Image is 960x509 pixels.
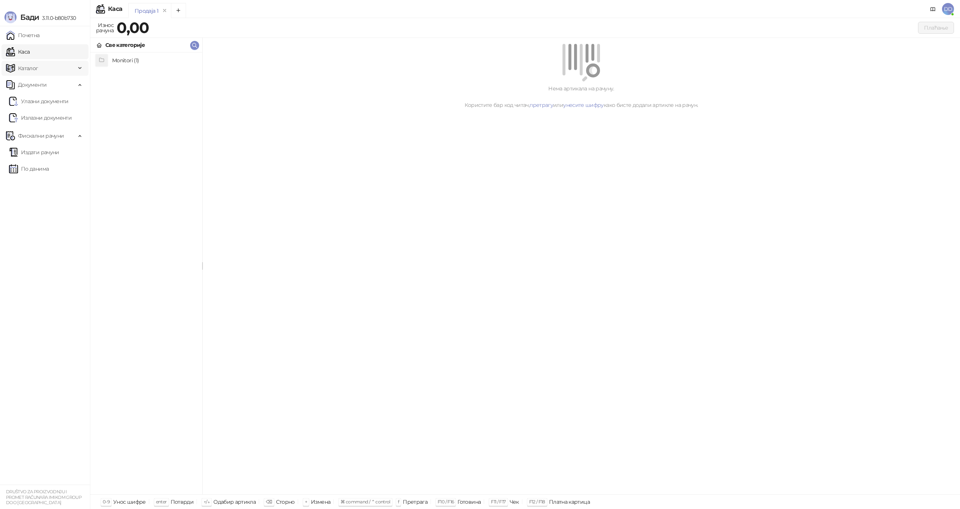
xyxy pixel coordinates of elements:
[276,497,295,507] div: Сторно
[204,499,210,504] span: ↑/↓
[311,497,330,507] div: Измена
[266,499,272,504] span: ⌫
[4,11,16,23] img: Logo
[39,15,76,21] span: 3.11.0-b80b730
[563,102,604,108] a: унесите шифру
[160,8,169,14] button: remove
[438,499,454,504] span: F10 / F16
[156,499,167,504] span: enter
[305,499,307,504] span: +
[18,128,64,143] span: Фискални рачуни
[529,102,553,108] a: претрагу
[9,161,49,176] a: По данима
[927,3,939,15] a: Документација
[20,13,39,22] span: Бади
[103,499,109,504] span: 0-9
[6,489,81,505] small: DRUŠTVO ZA PROIZVODNJU I PROMET RAČUNARA IMIKOM GROUP DOO [GEOGRAPHIC_DATA]
[171,497,194,507] div: Потврди
[90,53,202,494] div: grid
[529,499,545,504] span: F12 / F18
[213,497,256,507] div: Одабир артикла
[340,499,390,504] span: ⌘ command / ⌃ control
[942,3,954,15] span: DD
[9,110,72,125] a: Излазни документи
[113,497,146,507] div: Унос шифре
[9,145,59,160] a: Издати рачуни
[171,3,186,18] button: Add tab
[549,497,590,507] div: Платна картица
[105,41,145,49] div: Све категорије
[108,6,122,12] div: Каса
[117,18,149,37] strong: 0,00
[18,61,38,76] span: Каталог
[18,77,46,92] span: Документи
[6,28,40,43] a: Почетна
[457,497,481,507] div: Готовина
[6,44,30,59] a: Каса
[94,20,115,35] div: Износ рачуна
[135,7,158,15] div: Продаја 1
[491,499,505,504] span: F11 / F17
[211,84,951,109] div: Нема артикала на рачуну. Користите бар код читач, или како бисте додали артикле на рачун.
[398,499,399,504] span: f
[510,497,519,507] div: Чек
[918,22,954,34] button: Плаћање
[112,54,196,66] h4: Monitori (1)
[9,94,69,109] a: Ulazni dokumentiУлазни документи
[403,497,427,507] div: Претрага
